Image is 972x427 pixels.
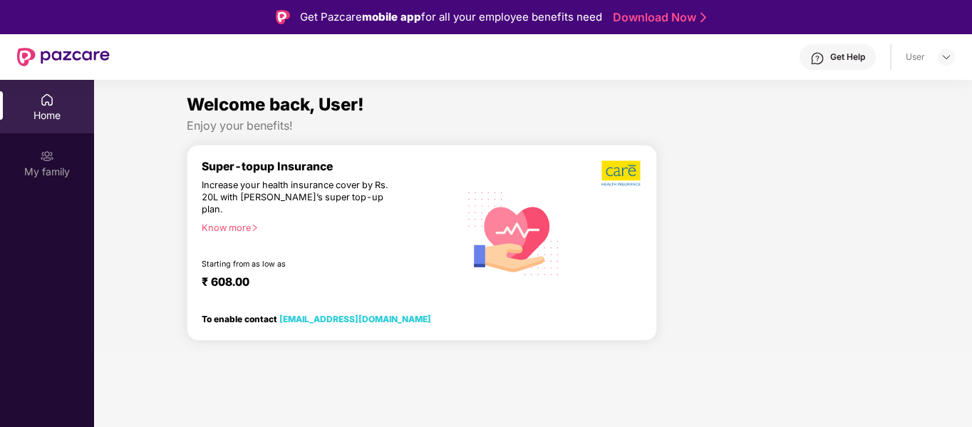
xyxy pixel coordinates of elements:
[362,10,421,24] strong: mobile app
[279,314,431,324] a: [EMAIL_ADDRESS][DOMAIN_NAME]
[202,314,431,324] div: To enable contact
[601,160,642,187] img: b5dec4f62d2307b9de63beb79f102df3.png
[906,51,925,63] div: User
[17,48,110,66] img: New Pazcare Logo
[40,93,54,107] img: svg+xml;base64,PHN2ZyBpZD0iSG9tZSIgeG1sbnM9Imh0dHA6Ly93d3cudzMub3JnLzIwMDAvc3ZnIiB3aWR0aD0iMjAiIG...
[613,10,702,25] a: Download Now
[251,224,259,232] span: right
[40,149,54,163] img: svg+xml;base64,PHN2ZyB3aWR0aD0iMjAiIGhlaWdodD0iMjAiIHZpZXdCb3g9IjAgMCAyMCAyMCIgZmlsbD0ibm9uZSIgeG...
[810,51,824,66] img: svg+xml;base64,PHN2ZyBpZD0iSGVscC0zMngzMiIgeG1sbnM9Imh0dHA6Ly93d3cudzMub3JnLzIwMDAvc3ZnIiB3aWR0aD...
[459,177,569,289] img: svg+xml;base64,PHN2ZyB4bWxucz0iaHR0cDovL3d3dy53My5vcmcvMjAwMC9zdmciIHhtbG5zOnhsaW5rPSJodHRwOi8vd3...
[187,118,879,133] div: Enjoy your benefits!
[276,10,290,24] img: Logo
[202,160,459,173] div: Super-topup Insurance
[300,9,602,26] div: Get Pazcare for all your employee benefits need
[941,51,952,63] img: svg+xml;base64,PHN2ZyBpZD0iRHJvcGRvd24tMzJ4MzIiIHhtbG5zPSJodHRwOi8vd3d3LnczLm9yZy8yMDAwL3N2ZyIgd2...
[700,10,706,25] img: Stroke
[202,275,445,292] div: ₹ 608.00
[830,51,865,63] div: Get Help
[202,222,450,232] div: Know more
[202,259,398,269] div: Starting from as low as
[187,94,364,115] span: Welcome back, User!
[202,180,397,216] div: Increase your health insurance cover by Rs. 20L with [PERSON_NAME]’s super top-up plan.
